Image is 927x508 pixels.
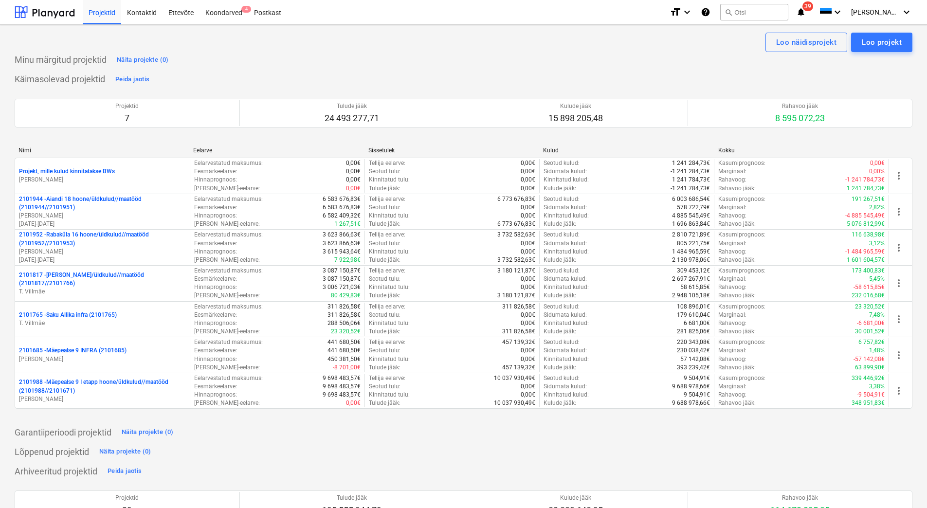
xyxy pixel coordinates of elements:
[113,72,152,87] button: Peida jaotis
[19,220,186,228] p: [DATE] - [DATE]
[855,363,885,372] p: 63 899,90€
[672,231,710,239] p: 2 810 721,89€
[544,176,589,184] p: Kinnitatud kulud :
[327,355,361,363] p: 450 381,50€
[671,184,710,193] p: -1 241 784,73€
[893,277,905,289] span: more_vert
[718,355,746,363] p: Rahavoog :
[672,212,710,220] p: 4 885 545,49€
[323,212,361,220] p: 6 582 409,32€
[323,275,361,283] p: 3 087 150,87€
[544,374,580,382] p: Seotud kulud :
[893,242,905,254] span: more_vert
[855,303,885,311] p: 23 320,52€
[544,382,587,391] p: Sidumata kulud :
[718,176,746,184] p: Rahavoog :
[847,184,885,193] p: 1 241 784,73€
[194,283,237,291] p: Hinnaprognoos :
[677,203,710,212] p: 578 722,79€
[544,184,576,193] p: Kulude jääk :
[680,355,710,363] p: 57 142,08€
[854,355,885,363] p: -57 142,08€
[369,275,400,283] p: Seotud tulu :
[369,327,400,336] p: Tulude jääk :
[670,6,681,18] i: format_size
[323,374,361,382] p: 9 698 483,57€
[672,220,710,228] p: 1 696 863,84€
[346,184,361,193] p: 0,00€
[494,399,535,407] p: 10 037 930,49€
[544,338,580,346] p: Seotud kulud :
[346,167,361,176] p: 0,00€
[718,338,765,346] p: Kasumiprognoos :
[115,102,139,110] p: Projektid
[333,363,361,372] p: -8 701,00€
[718,283,746,291] p: Rahavoog :
[718,303,765,311] p: Kasumiprognoos :
[878,461,927,508] iframe: Chat Widget
[544,159,580,167] p: Seotud kulud :
[19,378,186,403] div: 2101988 -Mäepealse 9 I etapp hoone/üldkulud//maatööd (2101988//2101671)[PERSON_NAME]
[852,231,885,239] p: 116 638,98€
[19,346,186,363] div: 2101685 -Mäepealse 9 INFRA (2101685)[PERSON_NAME]
[18,147,185,154] div: Nimi
[19,195,186,229] div: 2101944 -Aiandi 18 hoone/üldkulud//maatööd (2101944//2101951)[PERSON_NAME][DATE]-[DATE]
[893,313,905,325] span: more_vert
[194,319,237,327] p: Hinnaprognoos :
[497,220,535,228] p: 6 773 676,83€
[544,346,587,355] p: Sidumata kulud :
[323,195,361,203] p: 6 583 676,83€
[369,176,410,184] p: Kinnitatud tulu :
[369,167,400,176] p: Seotud tulu :
[327,303,361,311] p: 311 826,58€
[847,220,885,228] p: 5 076 812,99€
[544,319,589,327] p: Kinnitatud kulud :
[796,6,806,18] i: notifications
[323,283,361,291] p: 3 006 721,03€
[521,311,535,319] p: 0,00€
[194,399,260,407] p: [PERSON_NAME]-eelarve :
[544,231,580,239] p: Seotud kulud :
[369,195,405,203] p: Tellija eelarve :
[327,346,361,355] p: 441 680,50€
[544,355,589,363] p: Kinnitatud kulud :
[857,319,885,327] p: -6 681,00€
[122,427,174,438] div: Näita projekte (0)
[19,378,186,395] p: 2101988 - Mäepealse 9 I etapp hoone/üldkulud//maatööd (2101988//2101671)
[718,231,765,239] p: Kasumiprognoos :
[544,283,589,291] p: Kinnitatud kulud :
[323,231,361,239] p: 3 623 866,63€
[19,288,186,296] p: T. Villmäe
[19,311,117,319] p: 2101765 - Saku Allika infra (2101765)
[194,212,237,220] p: Hinnaprognoos :
[369,231,405,239] p: Tellija eelarve :
[684,391,710,399] p: 9 504,91€
[194,256,260,264] p: [PERSON_NAME]-eelarve :
[327,311,361,319] p: 311 826,58€
[193,147,360,154] div: Eelarve
[346,176,361,184] p: 0,00€
[677,239,710,248] p: 805 221,75€
[718,159,765,167] p: Kasumiprognoos :
[677,267,710,275] p: 309 453,12€
[369,267,405,275] p: Tellija eelarve :
[497,267,535,275] p: 3 180 121,87€
[701,6,710,18] i: Abikeskus
[775,102,825,110] p: Rahavoo jääk
[543,147,710,154] div: Kulud
[502,363,535,372] p: 457 139,32€
[684,319,710,327] p: 6 681,00€
[718,248,746,256] p: Rahavoog :
[327,319,361,327] p: 288 506,06€
[869,203,885,212] p: 2,82%
[672,275,710,283] p: 2 697 267,91€
[105,463,144,479] button: Peida jaotis
[369,159,405,167] p: Tellija eelarve :
[346,399,361,407] p: 0,00€
[677,303,710,311] p: 108 896,01€
[502,327,535,336] p: 311 826,58€
[677,338,710,346] p: 220 343,08€
[19,346,127,355] p: 2101685 - Mäepealse 9 INFRA (2101685)
[331,291,361,300] p: 80 429,83€
[521,176,535,184] p: 0,00€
